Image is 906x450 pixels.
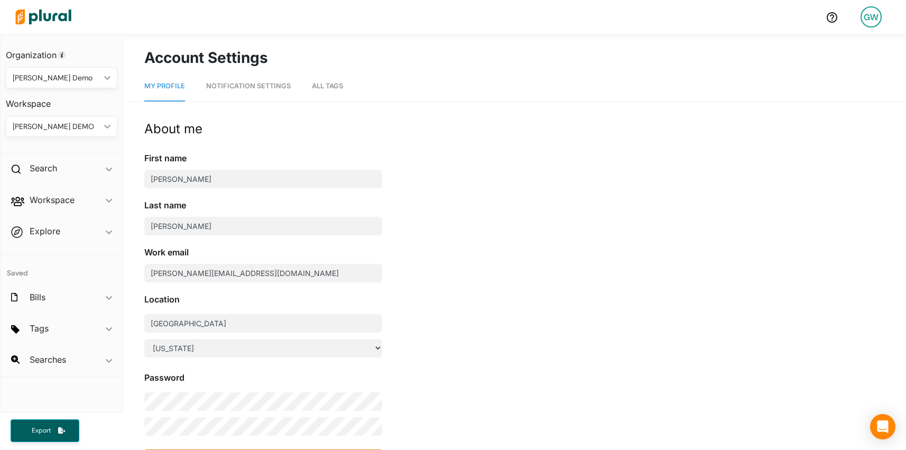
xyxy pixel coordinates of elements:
[144,120,461,139] div: About me
[144,82,185,90] span: My Profile
[144,199,382,212] div: Last name
[144,71,185,102] a: My Profile
[57,50,67,60] div: Tooltip anchor
[13,72,100,84] div: [PERSON_NAME] Demo
[144,217,382,235] input: Last name
[144,314,382,333] input: City
[13,121,100,132] div: [PERSON_NAME] DEMO
[861,6,882,27] div: GW
[30,323,49,334] h2: Tags
[30,291,45,303] h2: Bills
[30,354,66,365] h2: Searches
[852,2,890,32] a: GW
[144,47,885,69] h1: Account Settings
[1,255,123,281] h4: Saved
[6,88,117,112] h3: Workspace
[6,40,117,63] h3: Organization
[144,246,382,259] div: Work email
[144,152,382,164] div: First name
[144,293,382,306] div: Location
[11,419,79,442] button: Export
[24,426,58,435] span: Export
[30,225,60,237] h2: Explore
[870,414,895,439] div: Open Intercom Messenger
[144,170,382,188] input: First name
[312,71,343,102] a: All Tags
[30,162,57,174] h2: Search
[312,82,343,90] span: All Tags
[206,82,291,90] span: Notification Settings
[30,194,75,206] h2: Workspace
[144,371,184,384] div: Password
[206,71,291,102] a: Notification Settings
[144,264,382,282] input: Work email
